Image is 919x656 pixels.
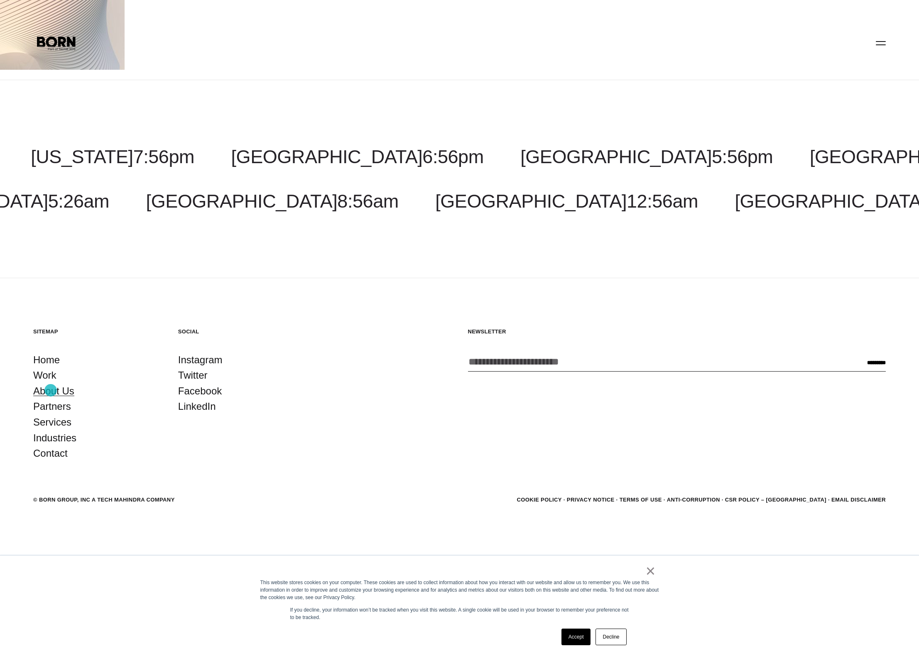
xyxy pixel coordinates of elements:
span: 6:56pm [422,146,483,167]
a: Services [33,414,71,430]
a: [GEOGRAPHIC_DATA]5:56pm [520,146,773,167]
span: 8:56am [337,191,398,212]
a: Cookie Policy [517,497,561,503]
a: Facebook [178,383,222,399]
h5: Social [178,328,306,335]
a: Anti-Corruption [667,497,720,503]
a: × [646,567,656,575]
a: Instagram [178,352,223,368]
button: Open [871,34,891,51]
a: Twitter [178,367,208,383]
a: Contact [33,445,68,461]
a: Partners [33,399,71,414]
span: 12:56am [627,191,698,212]
span: 5:26am [48,191,109,212]
div: © BORN GROUP, INC A Tech Mahindra Company [33,496,175,504]
a: [US_STATE]7:56pm [31,146,194,167]
h5: Sitemap [33,328,162,335]
a: [GEOGRAPHIC_DATA]6:56pm [231,146,484,167]
a: Email Disclaimer [831,497,886,503]
a: Decline [596,629,626,645]
a: Terms of Use [620,497,662,503]
a: LinkedIn [178,399,216,414]
a: [GEOGRAPHIC_DATA]12:56am [435,191,698,212]
a: CSR POLICY – [GEOGRAPHIC_DATA] [725,497,826,503]
span: 5:56pm [712,146,773,167]
p: If you decline, your information won’t be tracked when you visit this website. A single cookie wi... [290,606,629,621]
a: Privacy Notice [567,497,615,503]
a: [GEOGRAPHIC_DATA]8:56am [146,191,399,212]
a: Work [33,367,56,383]
a: Accept [561,629,591,645]
h5: Newsletter [468,328,886,335]
span: 7:56pm [133,146,194,167]
a: About Us [33,383,74,399]
a: Home [33,352,60,368]
div: This website stores cookies on your computer. These cookies are used to collect information about... [260,579,659,601]
a: Industries [33,430,76,446]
